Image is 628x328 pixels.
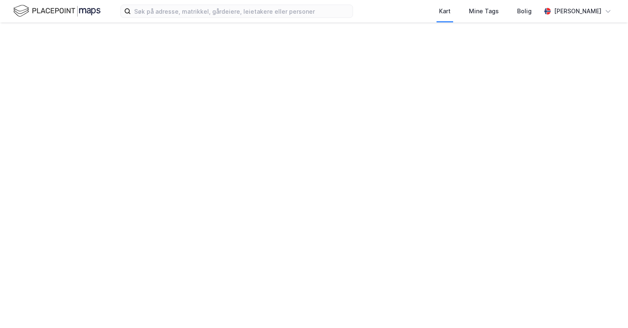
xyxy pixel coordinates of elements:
div: Bolig [517,6,532,16]
img: logo.f888ab2527a4732fd821a326f86c7f29.svg [13,4,101,18]
input: Søk på adresse, matrikkel, gårdeiere, leietakere eller personer [131,5,353,17]
div: [PERSON_NAME] [554,6,601,16]
div: Kart [439,6,451,16]
div: Mine Tags [469,6,499,16]
iframe: Chat Widget [586,288,628,328]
